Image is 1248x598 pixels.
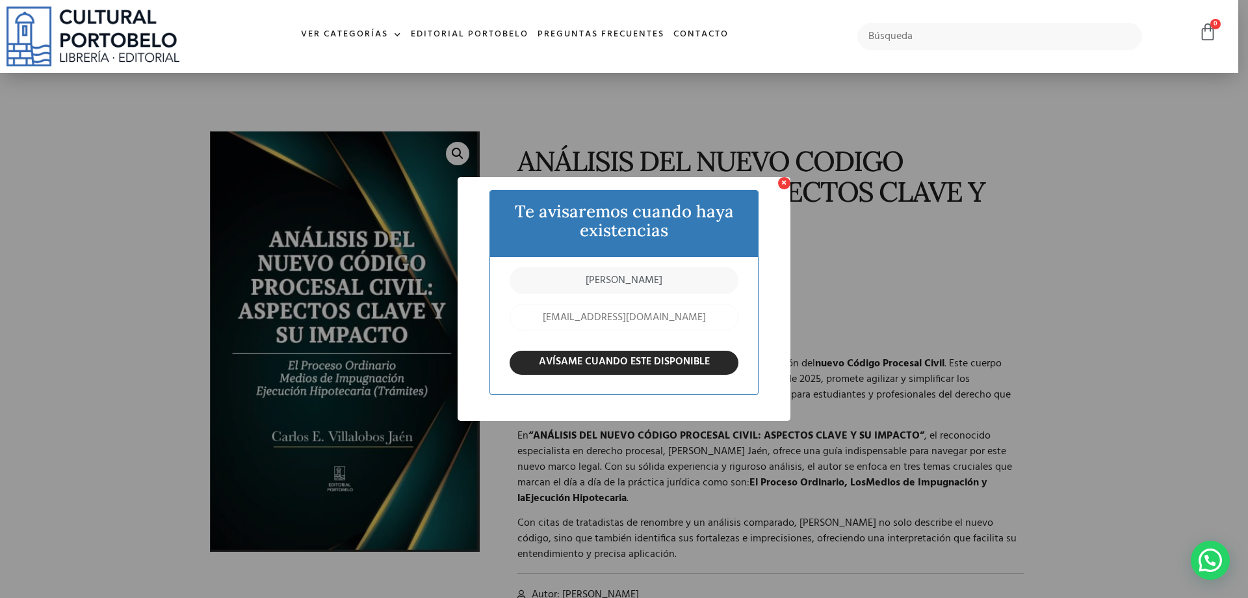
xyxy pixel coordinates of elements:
[296,21,406,49] a: Ver Categorías
[406,21,533,49] a: Editorial Portobelo
[510,267,738,294] input: Nombre
[778,177,790,189] button: Close this dialog
[857,23,1143,50] input: Búsqueda
[669,21,733,49] a: Contacto
[510,351,738,375] input: AVÍSAME CUANDO ESTE DISPONIBLE
[1191,541,1230,580] div: WhatsApp contact
[510,304,738,331] input: Correo Electrónico
[1210,19,1221,29] span: 0
[500,202,748,239] h4: Te avisaremos cuando haya existencias
[533,21,669,49] a: Preguntas frecuentes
